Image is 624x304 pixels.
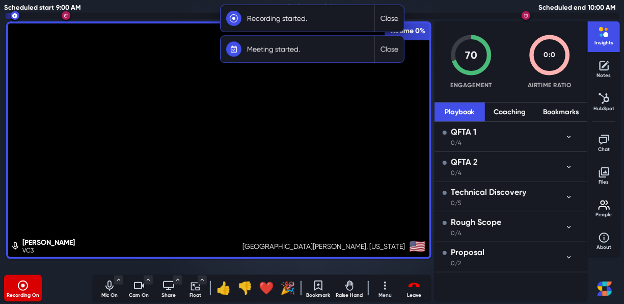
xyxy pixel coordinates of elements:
[591,39,617,47] p: Insights
[97,276,122,300] button: Mute audio
[198,275,207,285] button: Toggle Menu
[451,229,501,238] div: 0/4
[22,246,75,255] p: VC3
[374,36,403,62] button: Close
[401,276,427,300] button: Leave meeting
[435,152,587,182] button: QFTA 20/4
[451,246,484,259] div: Proposal
[280,279,295,297] div: tada
[335,276,364,300] button: Raise Hand
[216,279,231,297] div: thumbs_up
[173,275,182,285] button: Toggle Menu
[279,276,296,300] div: Celebrate (4)
[591,146,617,154] p: Chat
[435,212,587,242] button: Rough Scope0/4
[591,23,617,48] button: Toggle Insights
[185,276,206,300] button: Float Videos
[6,234,431,259] a: [GEOGRAPHIC_DATA][PERSON_NAME], [US_STATE]🇺🇸
[215,276,232,300] div: Agree (1)
[373,276,397,300] button: Menu
[591,195,617,220] button: Toggle people
[126,276,152,300] button: Turn off camera
[22,237,75,248] p: [PERSON_NAME]
[409,237,425,257] span: 🇺🇸
[591,105,617,113] p: HubSpot
[528,81,572,90] p: Airtime Ratio
[435,242,587,272] button: Proposal0/2
[435,103,485,121] button: Playbook
[4,3,56,13] span: Scheduled start
[10,237,75,255] div: Edit profile
[591,179,617,186] p: Files
[451,168,477,178] div: 0/4
[591,72,617,80] p: Notes
[451,186,526,198] div: Technical Discovery
[156,276,181,300] button: Start sharing (S)
[538,3,588,13] span: Scheduled end
[185,292,206,299] p: Float
[535,103,587,121] button: Bookmarks
[528,50,571,61] div: 0 : 0
[156,292,181,299] p: Share
[306,276,331,300] button: Create a Bookmark
[144,275,153,285] button: Toggle Menu
[451,198,526,208] div: 0/5
[97,292,122,299] p: Mic On
[450,81,492,90] p: Engagement
[236,276,254,300] div: Disagree (2)
[451,138,476,147] div: 0/4
[126,292,152,299] p: Cam On
[306,292,331,299] p: Bookmark
[591,244,617,251] p: About
[391,26,425,36] span: Airtime 0%
[258,276,275,300] div: I love this (3)
[451,156,477,168] div: QFTA 2
[5,292,41,299] p: Recording On
[242,241,405,252] p: [GEOGRAPHIC_DATA][PERSON_NAME], [US_STATE]
[259,279,274,297] div: heart
[591,130,617,155] button: Toggle chat
[591,163,617,187] button: Toggle files
[435,182,587,212] button: Technical Discovery0/5
[230,45,238,54] svg: avatar
[114,275,123,285] button: Toggle Menu
[451,259,484,268] div: 0/2
[451,216,501,229] div: Rough Scope
[247,39,300,60] p: Meeting started.
[401,292,427,299] p: Leave
[435,122,587,151] button: QFTA 10/4
[247,8,307,29] p: Recording started.
[591,89,617,113] button: Toggle HubSpot
[485,103,535,121] button: Coaching
[374,5,403,32] button: Close
[10,241,20,250] svg: unmuted
[451,126,476,138] div: QFTA 1
[230,14,238,22] svg: avatar
[450,47,493,63] div: 70
[591,211,617,219] p: People
[5,276,41,300] button: Recording
[591,56,617,81] button: Toggle notes
[591,228,617,252] button: Toggle about
[284,3,340,11] span: 59 mins remaining
[237,279,253,297] div: thumbs_down
[335,292,364,299] p: Raise Hand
